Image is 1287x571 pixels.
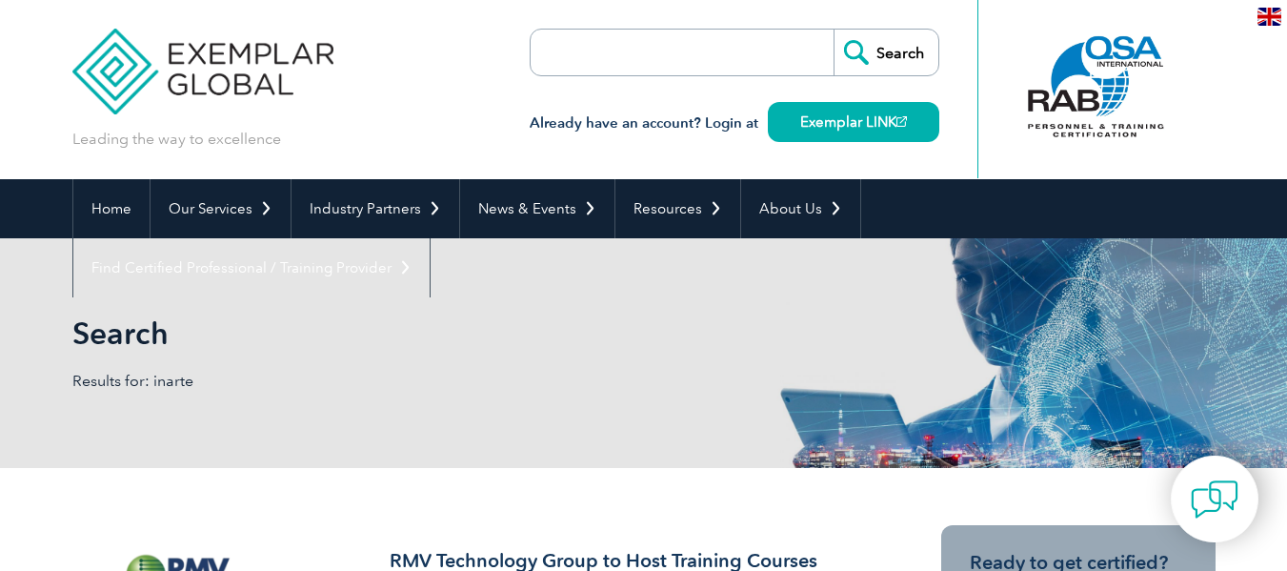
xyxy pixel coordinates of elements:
[834,30,938,75] input: Search
[1191,476,1238,523] img: contact-chat.png
[292,179,459,238] a: Industry Partners
[72,315,804,352] h1: Search
[530,112,939,135] h3: Already have an account? Login at
[768,102,939,142] a: Exemplar LINK
[615,179,740,238] a: Resources
[460,179,614,238] a: News & Events
[72,129,281,150] p: Leading the way to excellence
[151,179,291,238] a: Our Services
[896,116,907,127] img: open_square.png
[741,179,860,238] a: About Us
[72,371,644,392] p: Results for: inarte
[73,179,150,238] a: Home
[1257,8,1281,26] img: en
[73,238,430,297] a: Find Certified Professional / Training Provider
